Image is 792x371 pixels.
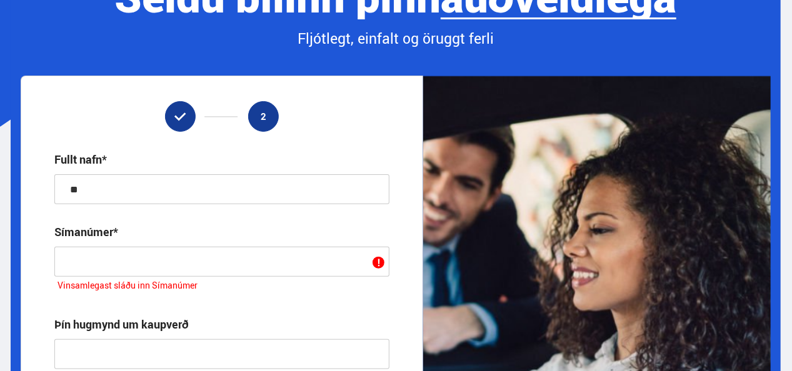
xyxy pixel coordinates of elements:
div: Fullt nafn* [54,152,107,167]
button: Opna LiveChat spjallviðmót [10,5,48,42]
div: Vinsamlegast sláðu inn Símanúmer [54,277,389,297]
div: Fljótlegt, einfalt og öruggt ferli [21,28,771,49]
span: 2 [261,111,266,122]
div: Símanúmer* [54,224,118,239]
div: Þín hugmynd um kaupverð [54,317,189,332]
